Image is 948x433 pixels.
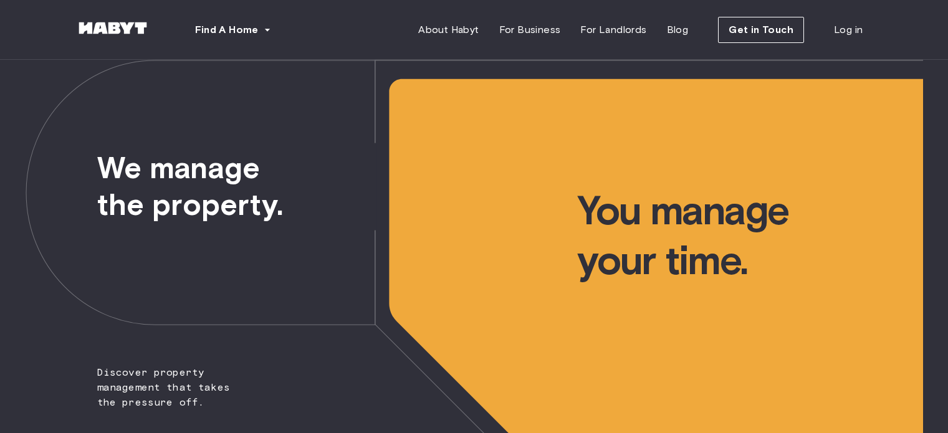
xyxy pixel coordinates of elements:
[418,22,479,37] span: About Habyt
[834,22,863,37] span: Log in
[667,22,689,37] span: Blog
[570,17,656,42] a: For Landlords
[657,17,699,42] a: Blog
[580,22,646,37] span: For Landlords
[499,22,561,37] span: For Business
[408,17,489,42] a: About Habyt
[824,17,873,42] a: Log in
[577,60,922,285] span: You manage your time.
[185,17,281,42] button: Find A Home
[26,60,254,410] span: Discover property management that takes the pressure off.
[729,22,793,37] span: Get in Touch
[718,17,804,43] button: Get in Touch
[75,22,150,34] img: Habyt
[195,22,259,37] span: Find A Home
[489,17,571,42] a: For Business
